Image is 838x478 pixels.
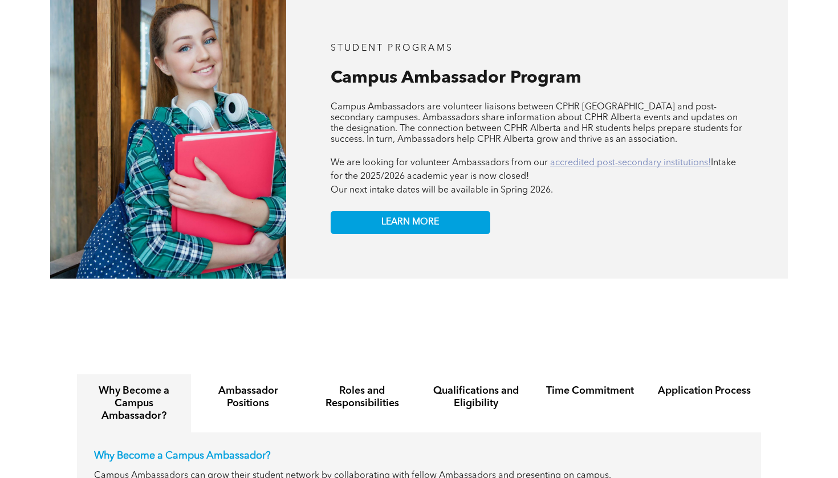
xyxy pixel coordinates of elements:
h4: Roles and Responsibilities [315,385,409,410]
span: We are looking for volunteer Ambassadors from our [331,158,548,167]
span: LEARN MORE [381,217,439,228]
span: Campus Ambassador Program [331,70,581,87]
span: Our next intake dates will be available in Spring 2026. [331,186,553,195]
h4: Qualifications and Eligibility [429,385,523,410]
span: STUDENT PROGRAMS [331,44,453,53]
a: LEARN MORE [331,211,490,234]
p: Why Become a Campus Ambassador? [94,450,744,462]
h4: Application Process [657,385,751,397]
span: Campus Ambassadors are volunteer liaisons between CPHR [GEOGRAPHIC_DATA] and post-secondary campu... [331,103,742,144]
h4: Time Commitment [543,385,637,397]
h4: Why Become a Campus Ambassador? [87,385,181,422]
h4: Ambassador Positions [201,385,295,410]
a: accredited post-secondary institutions! [550,158,711,167]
